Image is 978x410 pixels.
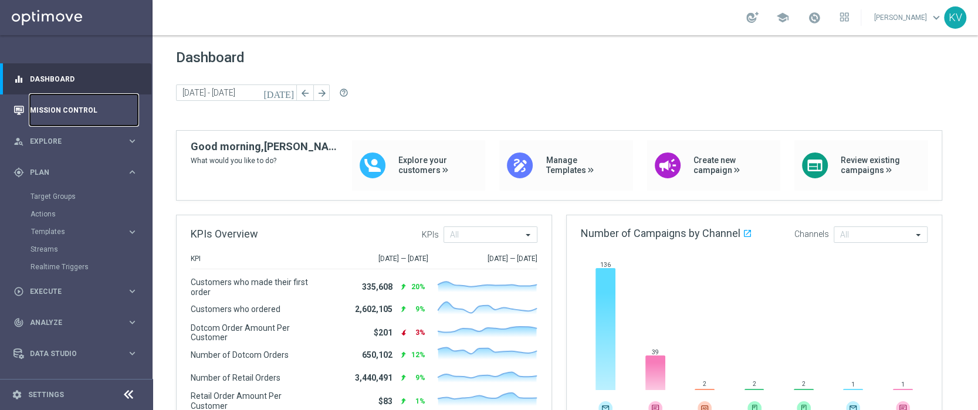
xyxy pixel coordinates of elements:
[13,136,127,147] div: Explore
[776,11,789,24] span: school
[31,228,115,235] span: Templates
[13,94,138,126] div: Mission Control
[30,138,127,145] span: Explore
[873,9,944,26] a: [PERSON_NAME]keyboard_arrow_down
[127,286,138,297] i: keyboard_arrow_right
[31,205,151,223] div: Actions
[31,262,122,272] a: Realtime Triggers
[31,227,138,236] button: Templates keyboard_arrow_right
[31,209,122,219] a: Actions
[13,167,24,178] i: gps_fixed
[13,348,127,359] div: Data Studio
[127,135,138,147] i: keyboard_arrow_right
[13,167,127,178] div: Plan
[127,348,138,359] i: keyboard_arrow_right
[31,228,127,235] div: Templates
[13,63,138,94] div: Dashboard
[13,137,138,146] button: person_search Explore keyboard_arrow_right
[30,169,127,176] span: Plan
[30,288,127,295] span: Execute
[13,349,138,358] button: Data Studio keyboard_arrow_right
[13,317,24,328] i: track_changes
[31,245,122,254] a: Streams
[31,188,151,205] div: Target Groups
[31,240,151,258] div: Streams
[13,136,24,147] i: person_search
[944,6,966,29] div: KV
[12,389,22,400] i: settings
[930,11,943,24] span: keyboard_arrow_down
[127,226,138,238] i: keyboard_arrow_right
[31,223,151,240] div: Templates
[13,317,127,328] div: Analyze
[30,350,127,357] span: Data Studio
[13,286,24,297] i: play_circle_outline
[13,286,127,297] div: Execute
[30,94,138,126] a: Mission Control
[30,319,127,326] span: Analyze
[13,287,138,296] button: play_circle_outline Execute keyboard_arrow_right
[28,391,64,398] a: Settings
[13,369,138,400] div: Optibot
[31,258,151,276] div: Realtime Triggers
[30,63,138,94] a: Dashboard
[13,106,138,115] button: Mission Control
[13,318,138,327] button: track_changes Analyze keyboard_arrow_right
[13,74,138,84] button: equalizer Dashboard
[13,74,24,84] i: equalizer
[127,317,138,328] i: keyboard_arrow_right
[31,192,122,201] a: Target Groups
[127,167,138,178] i: keyboard_arrow_right
[13,168,138,177] button: gps_fixed Plan keyboard_arrow_right
[30,369,123,400] a: Optibot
